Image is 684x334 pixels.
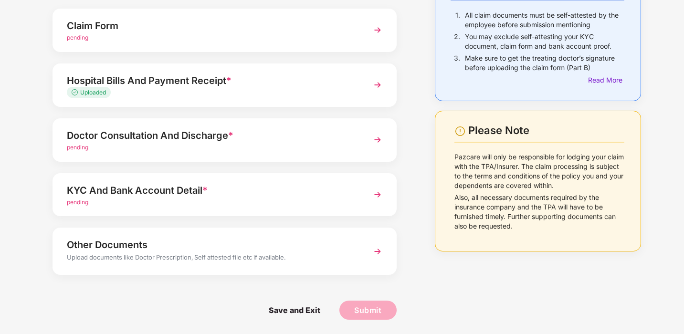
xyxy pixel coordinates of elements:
div: Claim Form [67,18,356,33]
p: 1. [455,10,460,30]
div: Other Documents [67,237,356,252]
p: 2. [454,32,460,51]
div: Read More [588,75,624,85]
img: svg+xml;base64,PHN2ZyB4bWxucz0iaHR0cDovL3d3dy53My5vcmcvMjAwMC9zdmciIHdpZHRoPSIxMy4zMzMiIGhlaWdodD... [72,89,80,95]
img: svg+xml;base64,PHN2ZyBpZD0iTmV4dCIgeG1sbnM9Imh0dHA6Ly93d3cudzMub3JnLzIwMDAvc3ZnIiB3aWR0aD0iMzYiIG... [369,131,386,148]
img: svg+xml;base64,PHN2ZyBpZD0iTmV4dCIgeG1sbnM9Imh0dHA6Ly93d3cudzMub3JnLzIwMDAvc3ZnIiB3aWR0aD0iMzYiIG... [369,186,386,203]
p: You may exclude self-attesting your KYC document, claim form and bank account proof. [465,32,624,51]
img: svg+xml;base64,PHN2ZyBpZD0iTmV4dCIgeG1sbnM9Imh0dHA6Ly93d3cudzMub3JnLzIwMDAvc3ZnIiB3aWR0aD0iMzYiIG... [369,76,386,94]
p: Make sure to get the treating doctor’s signature before uploading the claim form (Part B) [465,53,624,73]
p: Also, all necessary documents required by the insurance company and the TPA will have to be furni... [454,193,624,231]
span: pending [67,198,88,206]
div: Hospital Bills And Payment Receipt [67,73,356,88]
div: Doctor Consultation And Discharge [67,128,356,143]
span: pending [67,34,88,41]
button: Submit [339,301,397,320]
img: svg+xml;base64,PHN2ZyBpZD0iTmV4dCIgeG1sbnM9Imh0dHA6Ly93d3cudzMub3JnLzIwMDAvc3ZnIiB3aWR0aD0iMzYiIG... [369,243,386,260]
img: svg+xml;base64,PHN2ZyBpZD0iV2FybmluZ18tXzI0eDI0IiBkYXRhLW5hbWU9Ildhcm5pbmcgLSAyNHgyNCIgeG1sbnM9Im... [454,125,466,137]
span: Uploaded [80,89,106,96]
img: svg+xml;base64,PHN2ZyBpZD0iTmV4dCIgeG1sbnM9Imh0dHA6Ly93d3cudzMub3JnLzIwMDAvc3ZnIiB3aWR0aD0iMzYiIG... [369,21,386,39]
div: Please Note [468,124,624,137]
p: Pazcare will only be responsible for lodging your claim with the TPA/Insurer. The claim processin... [454,152,624,190]
div: Upload documents like Doctor Prescription, Self attested file etc if available. [67,252,356,265]
div: KYC And Bank Account Detail [67,183,356,198]
span: pending [67,144,88,151]
p: All claim documents must be self-attested by the employee before submission mentioning [465,10,624,30]
p: 3. [454,53,460,73]
span: Save and Exit [259,301,330,320]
